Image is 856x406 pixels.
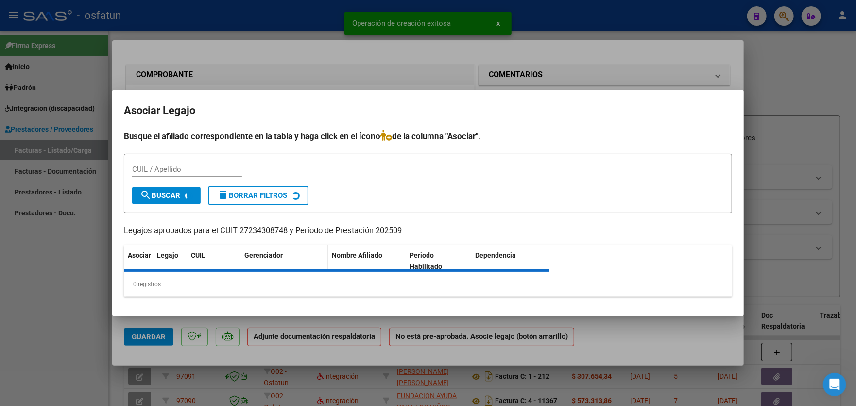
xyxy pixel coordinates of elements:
[823,373,846,396] iframe: Intercom live chat
[124,225,732,237] p: Legajos aprobados para el CUIT 27234308748 y Período de Prestación 202509
[191,251,205,259] span: CUIL
[217,191,287,200] span: Borrar Filtros
[410,251,443,270] span: Periodo Habilitado
[187,245,240,277] datatable-header-cell: CUIL
[124,245,153,277] datatable-header-cell: Asociar
[328,245,406,277] datatable-header-cell: Nombre Afiliado
[208,186,308,205] button: Borrar Filtros
[132,187,201,204] button: Buscar
[124,130,732,142] h4: Busque el afiliado correspondiente en la tabla y haga click en el ícono de la columna "Asociar".
[140,191,180,200] span: Buscar
[124,272,732,297] div: 0 registros
[406,245,472,277] datatable-header-cell: Periodo Habilitado
[240,245,328,277] datatable-header-cell: Gerenciador
[153,245,187,277] datatable-header-cell: Legajo
[476,251,516,259] span: Dependencia
[332,251,382,259] span: Nombre Afiliado
[244,251,283,259] span: Gerenciador
[217,189,229,201] mat-icon: delete
[472,245,550,277] datatable-header-cell: Dependencia
[124,102,732,120] h2: Asociar Legajo
[128,251,151,259] span: Asociar
[157,251,178,259] span: Legajo
[140,189,152,201] mat-icon: search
